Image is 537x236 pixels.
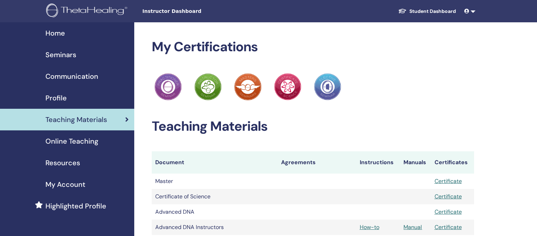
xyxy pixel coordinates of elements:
span: My Account [45,179,85,190]
a: Certificate [435,208,462,215]
img: logo.png [46,3,130,19]
span: Home [45,28,65,38]
a: Student Dashboard [393,5,461,18]
th: Instructions [356,151,400,174]
a: Manual [403,223,422,231]
th: Document [152,151,278,174]
a: Certificate [435,177,462,185]
th: Certificates [431,151,474,174]
span: Seminars [45,50,76,60]
span: Profile [45,93,67,103]
td: Advanced DNA [152,204,278,220]
a: Certificate [435,193,462,200]
img: Practitioner [314,73,341,100]
th: Manuals [400,151,431,174]
h2: Teaching Materials [152,119,474,135]
img: Practitioner [194,73,222,100]
img: Practitioner [234,73,262,100]
span: Highlighted Profile [45,201,106,211]
img: graduation-cap-white.svg [398,8,407,14]
span: Teaching Materials [45,114,107,125]
a: How-to [360,223,379,231]
span: Communication [45,71,98,82]
td: Master [152,174,278,189]
span: Instructor Dashboard [142,8,247,15]
img: Practitioner [155,73,182,100]
td: Advanced DNA Instructors [152,220,278,235]
h2: My Certifications [152,39,474,55]
span: Resources [45,158,80,168]
th: Agreements [278,151,356,174]
a: Certificate [435,223,462,231]
span: Online Teaching [45,136,98,146]
td: Certificate of Science [152,189,278,204]
img: Practitioner [274,73,301,100]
